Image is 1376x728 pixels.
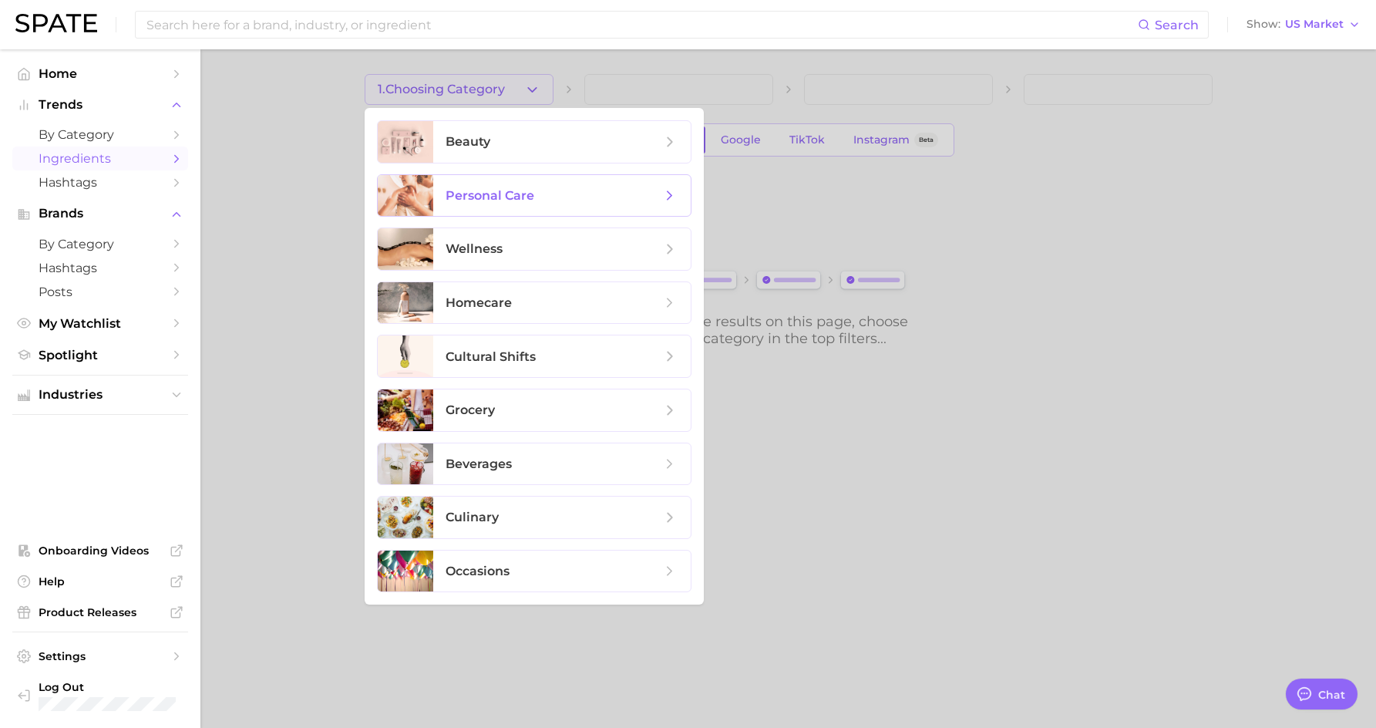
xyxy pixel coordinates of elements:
img: SPATE [15,14,97,32]
span: beauty [446,134,490,149]
span: Hashtags [39,175,162,190]
a: My Watchlist [12,312,188,335]
span: Product Releases [39,605,162,619]
span: Onboarding Videos [39,544,162,558]
a: Posts [12,280,188,304]
span: occasions [446,564,510,578]
a: Hashtags [12,170,188,194]
span: Brands [39,207,162,221]
span: beverages [446,457,512,471]
span: by Category [39,237,162,251]
span: Ingredients [39,151,162,166]
a: by Category [12,123,188,147]
span: Search [1155,18,1199,32]
a: Onboarding Videos [12,539,188,562]
a: Settings [12,645,188,668]
span: Hashtags [39,261,162,275]
a: by Category [12,232,188,256]
span: Posts [39,285,162,299]
a: Hashtags [12,256,188,280]
span: wellness [446,241,503,256]
a: Home [12,62,188,86]
span: Industries [39,388,162,402]
a: Help [12,570,188,593]
span: culinary [446,510,499,524]
span: homecare [446,295,512,310]
span: by Category [39,127,162,142]
span: grocery [446,403,495,417]
a: Ingredients [12,147,188,170]
input: Search here for a brand, industry, or ingredient [145,12,1138,38]
a: Log out. Currently logged in with e-mail hstables@newdirectionsaromatics.com. [12,676,188,716]
span: Log Out [39,680,251,694]
span: My Watchlist [39,316,162,331]
button: Trends [12,93,188,116]
span: Settings [39,649,162,663]
a: Spotlight [12,343,188,367]
span: Home [39,66,162,81]
span: Help [39,575,162,588]
button: ShowUS Market [1243,15,1364,35]
span: US Market [1285,20,1344,29]
span: Spotlight [39,348,162,362]
button: Industries [12,383,188,406]
span: cultural shifts [446,349,536,364]
button: Brands [12,202,188,225]
span: Show [1246,20,1280,29]
ul: 1.Choosing Category [365,108,704,605]
a: Product Releases [12,601,188,624]
span: personal care [446,188,534,203]
span: Trends [39,98,162,112]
